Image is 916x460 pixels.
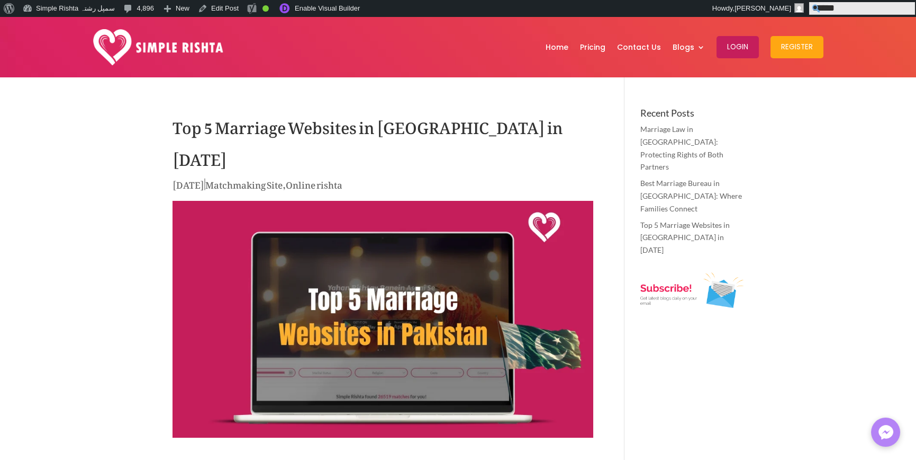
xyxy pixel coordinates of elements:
a: Blogs [673,20,705,75]
img: 5 Best Marriage Websites in Pakistan in 2025 [173,201,593,438]
a: Marriage Law in [GEOGRAPHIC_DATA]: Protecting Rights of Both Partners [640,125,723,171]
h1: Top 5 Marriage Websites in [GEOGRAPHIC_DATA] in [DATE] [173,108,593,177]
button: Login [717,36,759,58]
a: Login [717,20,759,75]
a: Register [770,20,823,75]
a: Pricing [580,20,605,75]
div: Good [262,5,269,12]
span: [DATE] [173,172,204,194]
a: Top 5 Marriage Websites in [GEOGRAPHIC_DATA] in [DATE] [640,220,730,255]
a: Home [546,20,568,75]
p: | , [173,177,593,198]
span: [PERSON_NAME] [734,4,791,12]
button: Register [770,36,823,58]
img: Messenger [875,422,896,443]
a: Matchmaking Site [205,172,283,194]
a: Contact Us [617,20,661,75]
a: Online rishta [286,172,342,194]
h4: Recent Posts [640,108,743,123]
a: Best Marriage Bureau in [GEOGRAPHIC_DATA]: Where Families Connect [640,179,742,213]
